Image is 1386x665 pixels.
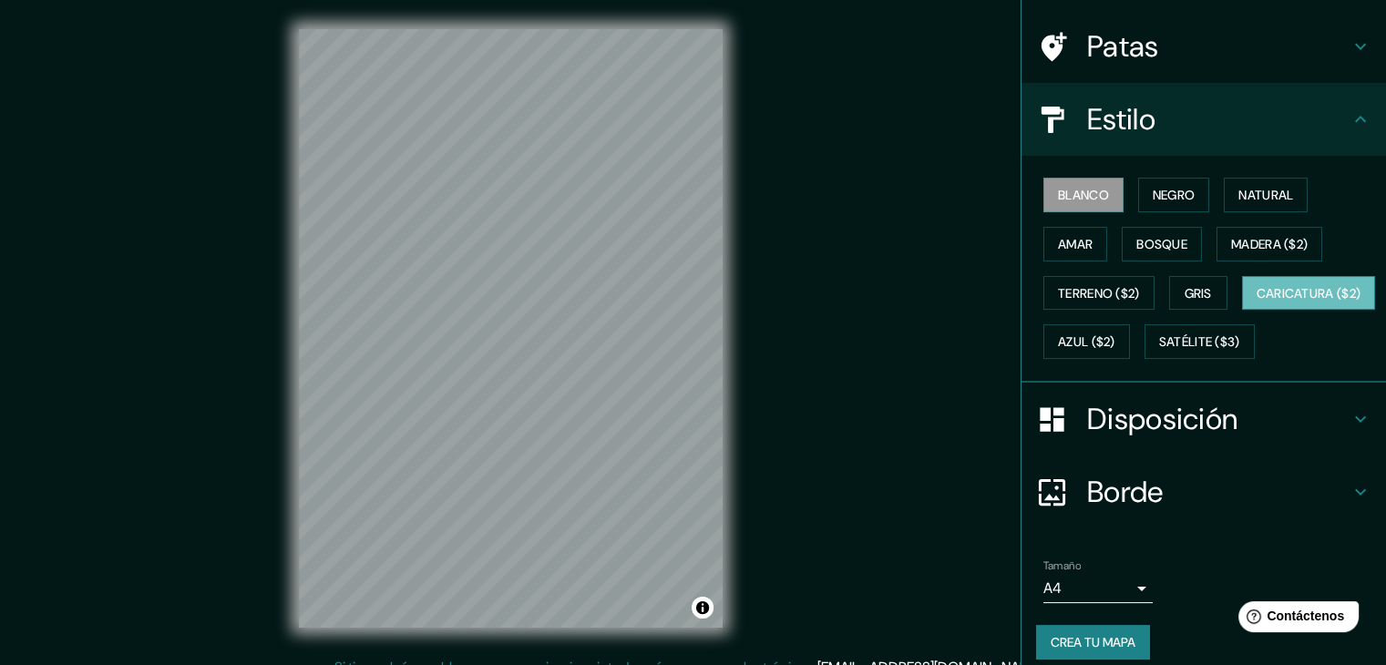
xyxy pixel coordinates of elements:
font: Disposición [1087,400,1237,438]
button: Gris [1169,276,1227,311]
font: Gris [1185,285,1212,302]
font: Azul ($2) [1058,334,1115,351]
font: Bosque [1136,236,1187,252]
button: Caricatura ($2) [1242,276,1376,311]
font: Crea tu mapa [1051,634,1135,650]
font: Patas [1087,27,1159,66]
font: Blanco [1058,187,1109,203]
button: Azul ($2) [1043,324,1130,359]
button: Negro [1138,178,1210,212]
button: Madera ($2) [1217,227,1322,261]
button: Crea tu mapa [1036,625,1150,660]
canvas: Mapa [299,29,723,628]
button: Natural [1224,178,1308,212]
button: Terreno ($2) [1043,276,1155,311]
font: Satélite ($3) [1159,334,1240,351]
div: Estilo [1022,83,1386,156]
font: Terreno ($2) [1058,285,1140,302]
div: Borde [1022,455,1386,528]
font: Tamaño [1043,558,1081,573]
button: Satélite ($3) [1145,324,1255,359]
font: A4 [1043,578,1062,598]
font: Estilo [1087,100,1155,138]
button: Amar [1043,227,1107,261]
font: Natural [1238,187,1293,203]
button: Bosque [1122,227,1202,261]
button: Blanco [1043,178,1124,212]
div: A4 [1043,574,1153,603]
div: Disposición [1022,383,1386,455]
font: Borde [1087,473,1164,511]
font: Negro [1153,187,1196,203]
font: Madera ($2) [1231,236,1308,252]
font: Amar [1058,236,1093,252]
button: Activar o desactivar atribución [692,597,714,619]
div: Patas [1022,10,1386,83]
font: Caricatura ($2) [1257,285,1361,302]
iframe: Lanzador de widgets de ayuda [1224,594,1366,645]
